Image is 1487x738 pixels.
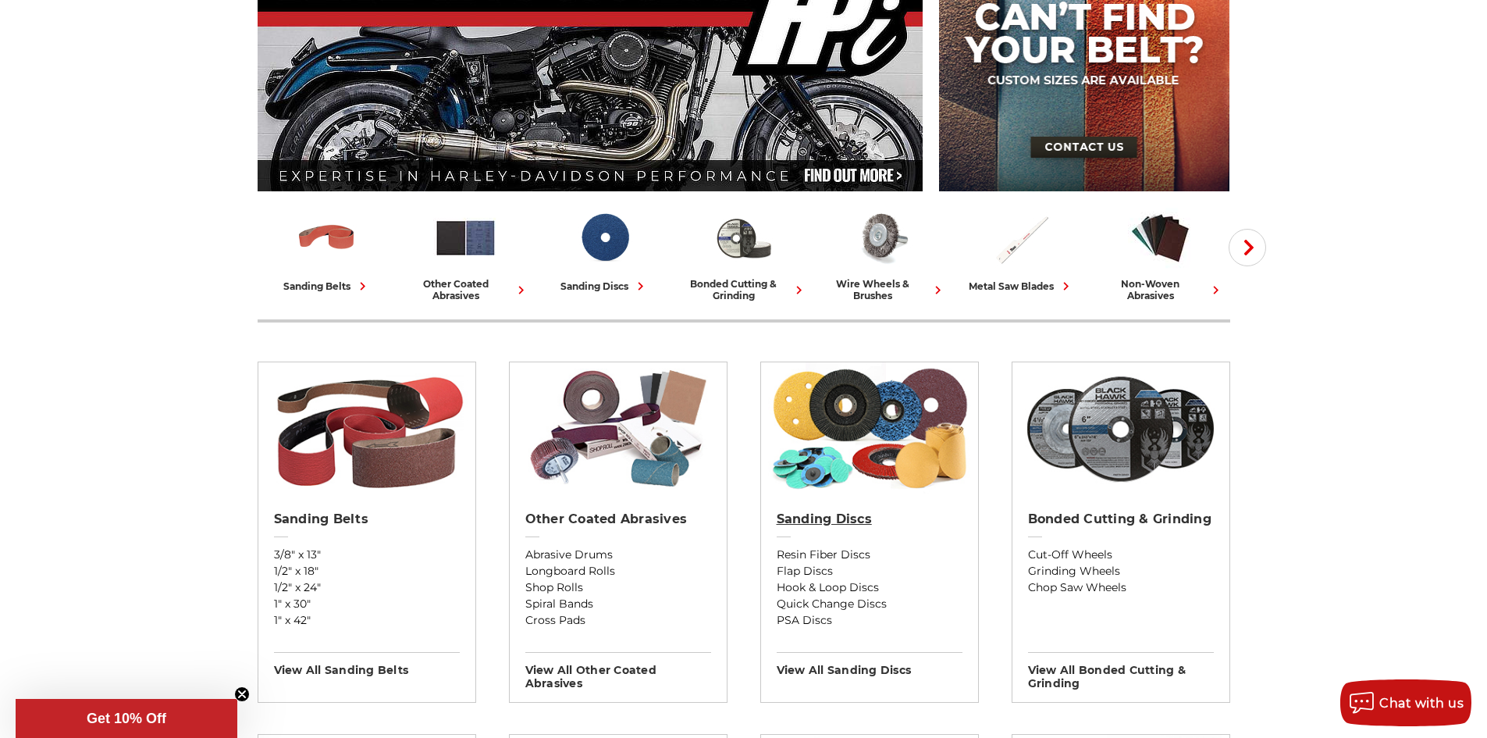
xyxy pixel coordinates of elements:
[274,612,460,629] a: 1" x 42"
[1028,563,1214,579] a: Grinding Wheels
[711,205,776,270] img: Bonded Cutting & Grinding
[572,205,637,270] img: Sanding Discs
[777,596,962,612] a: Quick Change Discs
[517,362,719,495] img: Other Coated Abrasives
[820,278,946,301] div: wire wheels & brushes
[1340,679,1471,726] button: Chat with us
[274,652,460,677] h3: View All sanding belts
[768,362,970,495] img: Sanding Discs
[525,596,711,612] a: Spiral Bands
[274,512,460,527] h2: Sanding Belts
[525,563,711,579] a: Longboard Rolls
[777,612,962,629] a: PSA Discs
[820,205,946,301] a: wire wheels & brushes
[294,205,359,270] img: Sanding Belts
[274,596,460,612] a: 1" x 30"
[403,205,529,301] a: other coated abrasives
[1028,579,1214,596] a: Chop Saw Wheels
[959,205,1085,294] a: metal saw blades
[850,205,915,270] img: Wire Wheels & Brushes
[777,512,962,527] h2: Sanding Discs
[274,563,460,579] a: 1/2" x 18"
[433,205,498,270] img: Other Coated Abrasives
[1229,229,1266,266] button: Next
[403,278,529,301] div: other coated abrasives
[777,579,962,596] a: Hook & Loop Discs
[969,278,1074,294] div: metal saw blades
[989,205,1054,270] img: Metal Saw Blades
[1379,696,1464,711] span: Chat with us
[1097,278,1224,301] div: non-woven abrasives
[274,547,460,563] a: 3/8" x 13"
[681,205,807,301] a: bonded cutting & grinding
[525,652,711,690] h3: View All other coated abrasives
[681,278,807,301] div: bonded cutting & grinding
[265,362,468,495] img: Sanding Belts
[87,711,166,726] span: Get 10% Off
[525,547,711,563] a: Abrasive Drums
[777,547,962,563] a: Resin Fiber Discs
[1097,205,1224,301] a: non-woven abrasives
[234,686,250,702] button: Close teaser
[1028,512,1214,527] h2: Bonded Cutting & Grinding
[542,205,668,294] a: sanding discs
[1128,205,1193,270] img: Non-woven Abrasives
[1028,547,1214,563] a: Cut-Off Wheels
[283,278,371,294] div: sanding belts
[777,652,962,677] h3: View All sanding discs
[1028,652,1214,690] h3: View All bonded cutting & grinding
[525,579,711,596] a: Shop Rolls
[525,612,711,629] a: Cross Pads
[1019,362,1222,495] img: Bonded Cutting & Grinding
[264,205,390,294] a: sanding belts
[525,512,711,527] h2: Other Coated Abrasives
[274,579,460,596] a: 1/2" x 24"
[16,699,237,738] div: Get 10% OffClose teaser
[560,278,649,294] div: sanding discs
[777,563,962,579] a: Flap Discs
